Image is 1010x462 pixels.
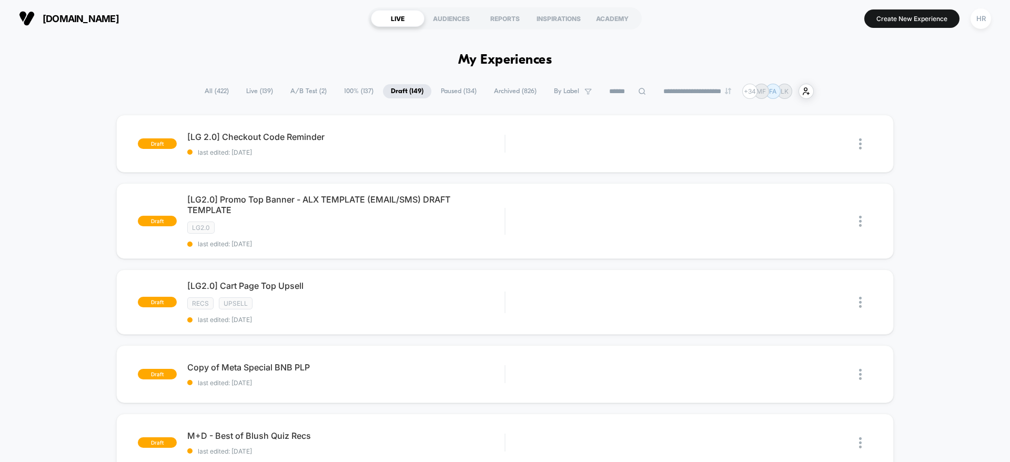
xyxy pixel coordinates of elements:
[187,316,504,324] span: last edited: [DATE]
[138,216,177,226] span: draft
[187,222,215,234] span: LG2.0
[187,379,504,387] span: last edited: [DATE]
[187,148,504,156] span: last edited: [DATE]
[859,216,862,227] img: close
[336,84,381,98] span: 100% ( 137 )
[859,437,862,448] img: close
[859,297,862,308] img: close
[971,8,991,29] div: HR
[238,84,281,98] span: Live ( 139 )
[138,437,177,448] span: draft
[756,87,766,95] p: MF
[187,194,504,215] span: [LG2.0] Promo Top Banner - ALX TEMPLATE (EMAIL/SMS) DRAFT TEMPLATE
[383,84,431,98] span: Draft ( 149 )
[187,280,504,291] span: [LG2.0] Cart Page Top Upsell
[187,297,214,309] span: recs
[187,362,504,373] span: Copy of Meta Special BNB PLP
[371,10,425,27] div: LIVE
[138,138,177,149] span: draft
[859,369,862,380] img: close
[781,87,789,95] p: LK
[425,10,478,27] div: AUDIENCES
[19,11,35,26] img: Visually logo
[187,430,504,441] span: M+D - Best of Blush Quiz Recs
[433,84,484,98] span: Paused ( 134 )
[16,10,122,27] button: [DOMAIN_NAME]
[458,53,552,68] h1: My Experiences
[967,8,994,29] button: HR
[187,447,504,455] span: last edited: [DATE]
[219,297,252,309] span: Upsell
[197,84,237,98] span: All ( 422 )
[486,84,544,98] span: Archived ( 826 )
[138,297,177,307] span: draft
[138,369,177,379] span: draft
[769,87,776,95] p: FA
[554,87,579,95] span: By Label
[859,138,862,149] img: close
[725,88,731,94] img: end
[478,10,532,27] div: REPORTS
[187,132,504,142] span: [LG 2.0] Checkout Code Reminder
[864,9,959,28] button: Create New Experience
[585,10,639,27] div: ACADEMY
[43,13,119,24] span: [DOMAIN_NAME]
[532,10,585,27] div: INSPIRATIONS
[742,84,757,99] div: + 34
[282,84,335,98] span: A/B Test ( 2 )
[187,240,504,248] span: last edited: [DATE]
